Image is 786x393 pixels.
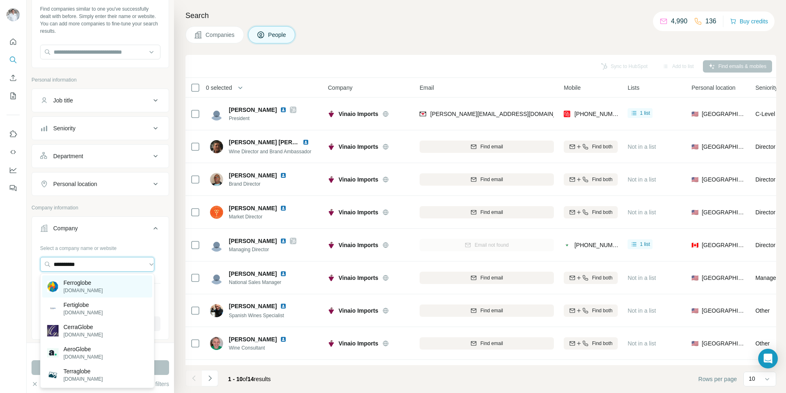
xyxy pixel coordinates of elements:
[206,31,235,39] span: Companies
[210,337,223,350] img: Avatar
[628,209,656,216] span: Not in a list
[47,281,59,292] img: Ferroglobe
[229,149,311,154] span: Wine Director and Brand Ambassador
[420,337,554,350] button: Find email
[40,241,160,252] div: Select a company name or website
[63,367,103,375] p: Terraglobe
[749,375,755,383] p: 10
[229,302,277,310] span: [PERSON_NAME]
[63,375,103,383] p: [DOMAIN_NAME]
[755,209,775,216] span: Director
[564,304,618,317] button: Find both
[185,10,776,21] h4: Search
[564,272,618,284] button: Find both
[420,272,554,284] button: Find email
[758,349,778,368] div: Open Intercom Messenger
[730,16,768,27] button: Buy credits
[32,380,55,388] button: Clear
[229,180,296,188] span: Brand Director
[755,242,775,248] span: Director
[691,241,698,249] span: 🇨🇦
[430,111,574,117] span: [PERSON_NAME][EMAIL_ADDRESS][DOMAIN_NAME]
[280,172,287,179] img: LinkedIn logo
[691,110,698,118] span: 🇺🇸
[47,325,59,336] img: CerraGlobe
[229,213,296,220] span: Market Director
[480,307,503,314] span: Find email
[592,209,612,216] span: Find both
[280,336,287,343] img: LinkedIn logo
[229,313,284,318] span: Spanish Wines Specialist
[702,143,745,151] span: [GEOGRAPHIC_DATA]
[564,173,618,186] button: Find both
[691,307,698,315] span: 🇺🇸
[564,141,618,153] button: Find both
[592,143,612,150] span: Find both
[691,339,698,348] span: 🇺🇸
[63,309,103,316] p: [DOMAIN_NAME]
[229,270,277,278] span: [PERSON_NAME]
[628,143,656,150] span: Not in a list
[592,274,612,282] span: Find both
[32,118,169,138] button: Seniority
[564,206,618,218] button: Find both
[480,209,503,216] span: Find email
[243,376,248,382] span: of
[40,5,160,35] div: Find companies similar to one you've successfully dealt with before. Simply enter their name or w...
[280,303,287,309] img: LinkedIn logo
[229,204,277,212] span: [PERSON_NAME]
[210,107,223,120] img: Avatar
[755,340,770,347] span: Other
[628,275,656,281] span: Not in a list
[228,376,271,382] span: results
[63,353,103,361] p: [DOMAIN_NAME]
[280,205,287,211] img: LinkedIn logo
[480,176,503,183] span: Find email
[47,303,59,314] img: Fertiglobe
[206,84,232,92] span: 0 selected
[564,337,618,350] button: Find both
[328,84,352,92] span: Company
[7,8,20,21] img: Avatar
[339,307,378,315] span: Vinaio Imports
[755,307,770,314] span: Other
[328,111,334,117] img: Logo of Vinaio Imports
[63,323,103,331] p: CerraGlobe
[702,175,745,184] span: [GEOGRAPHIC_DATA]
[628,176,656,183] span: Not in a list
[691,274,698,282] span: 🇺🇸
[32,174,169,194] button: Personal location
[702,274,745,282] span: [GEOGRAPHIC_DATA]
[628,307,656,314] span: Not in a list
[420,84,434,92] span: Email
[328,340,334,347] img: Logo of Vinaio Imports
[691,175,698,184] span: 🇺🇸
[229,344,296,352] span: Wine Consultant
[280,238,287,244] img: LinkedIn logo
[210,304,223,317] img: Avatar
[228,376,243,382] span: 1 - 10
[420,110,426,118] img: provider findymail logo
[229,279,296,286] span: National Sales Manager
[480,143,503,150] span: Find email
[32,218,169,241] button: Company
[229,106,277,114] span: [PERSON_NAME]
[63,331,103,338] p: [DOMAIN_NAME]
[339,241,378,249] span: Vinaio Imports
[420,173,554,186] button: Find email
[63,279,103,287] p: Ferroglobe
[63,287,103,294] p: [DOMAIN_NAME]
[280,107,287,113] img: LinkedIn logo
[229,246,296,253] span: Managing Director
[7,127,20,141] button: Use Surfe on LinkedIn
[210,271,223,284] img: Avatar
[7,52,20,67] button: Search
[7,70,20,85] button: Enrich CSV
[755,143,775,150] span: Director
[268,31,287,39] span: People
[7,89,20,103] button: My lists
[592,340,612,347] span: Find both
[698,375,737,383] span: Rows per page
[702,241,745,249] span: [GEOGRAPHIC_DATA]
[63,345,103,353] p: AeroGlobe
